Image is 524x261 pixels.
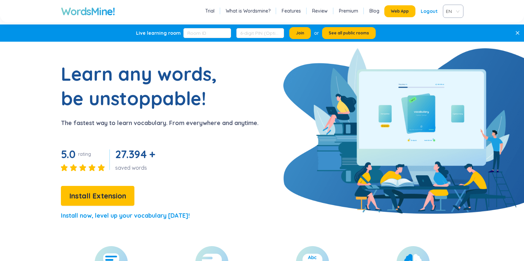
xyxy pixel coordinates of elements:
[446,6,458,16] span: VIE
[61,62,226,110] h1: Learn any words, be unstoppable!
[384,5,415,17] button: Web App
[312,8,328,14] a: Review
[421,5,438,17] div: Logout
[115,164,158,171] div: saved words
[226,8,270,14] a: What is Wordsmine?
[61,118,259,128] p: The fastest way to learn vocabulary. From everywhere and anytime.
[236,28,284,38] input: 6-digit PIN (Optional)
[391,9,409,14] span: Web App
[369,8,379,14] a: Blog
[205,8,214,14] a: Trial
[61,148,75,161] span: 5.0
[339,8,358,14] a: Premium
[282,8,301,14] a: Features
[61,5,115,18] a: WordsMine!
[322,27,376,39] button: See all public rooms
[78,151,91,157] div: rating
[183,28,231,38] input: Room ID
[69,190,126,202] span: Install Extension
[61,193,134,200] a: Install Extension
[314,29,319,37] div: or
[296,30,304,36] span: Join
[61,211,190,220] p: Install now, level up your vocabulary [DATE]!
[115,148,155,161] span: 27.394 +
[136,30,181,36] div: Live learning room
[289,27,311,39] button: Join
[61,186,134,206] button: Install Extension
[329,30,369,36] span: See all public rooms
